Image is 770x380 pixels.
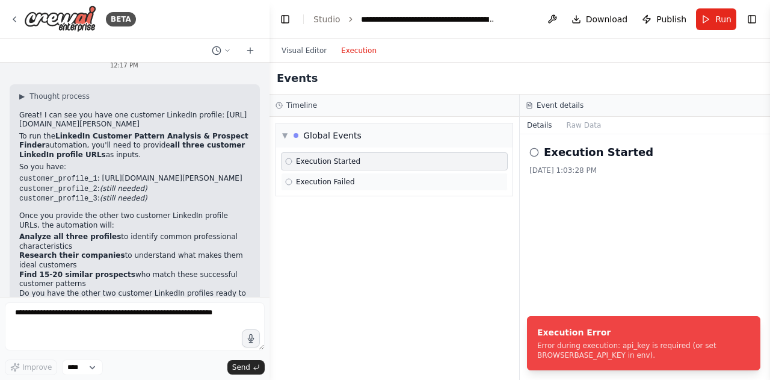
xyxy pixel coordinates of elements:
[715,13,731,25] span: Run
[559,117,609,134] button: Raw Data
[537,326,745,338] div: Execution Error
[19,270,250,289] li: who match these successful customer patterns
[296,177,355,187] span: Execution Failed
[296,157,360,166] span: Execution Started
[242,329,260,347] button: Click to speak your automation idea
[277,11,294,28] button: Hide left sidebar
[19,141,245,159] strong: all three customer LinkedIn profile URLs
[19,92,25,101] span: ▶
[19,92,90,101] button: ▶Thought process
[19,163,250,172] p: So you have:
[19,251,250,270] li: to understand what makes them ideal customers
[313,14,340,24] a: Studio
[286,101,317,110] h3: Timeline
[5,360,57,375] button: Improve
[19,251,125,260] strong: Research their companies
[22,363,52,372] span: Improve
[537,101,584,110] h3: Event details
[744,11,760,28] button: Show right sidebar
[520,117,559,134] button: Details
[274,43,334,58] button: Visual Editor
[19,175,97,183] code: customer_profile_1
[19,132,248,150] strong: LinkedIn Customer Pattern Analysis & Prospect Finder
[544,144,653,161] h2: Execution Started
[227,360,265,375] button: Send
[282,131,288,140] span: ▼
[19,232,250,251] li: to identify common professional characteristics
[303,129,362,142] div: Global Events
[19,174,250,184] li: : [URL][DOMAIN_NAME][PERSON_NAME]
[637,8,691,30] button: Publish
[334,43,384,58] button: Execution
[19,270,135,279] strong: Find 15-20 similar prospects
[106,12,136,26] div: BETA
[19,184,250,195] li: :
[537,341,745,360] div: Error during execution: api_key is required (or set BROWSERBASE_API_KEY in env).
[19,132,250,160] p: To run the automation, you'll need to provide as inputs.
[19,232,121,241] strong: Analyze all three profiles
[529,166,760,175] div: [DATE] 1:03:28 PM
[19,194,250,204] li: :
[696,8,736,30] button: Run
[110,61,250,70] div: 12:17 PM
[586,13,628,25] span: Download
[19,195,97,203] code: customer_profile_3
[567,8,633,30] button: Download
[100,184,147,193] em: (still needed)
[24,5,96,33] img: Logo
[19,211,250,230] p: Once you provide the other two customer LinkedIn profile URLs, the automation will:
[19,185,97,193] code: customer_profile_2
[100,194,147,202] em: (still needed)
[19,289,250,308] p: Do you have the other two customer LinkedIn profiles ready to share?
[207,43,236,58] button: Switch to previous chat
[656,13,686,25] span: Publish
[29,92,90,101] span: Thought process
[19,111,250,129] p: Great! I can see you have one customer LinkedIn profile: [URL][DOMAIN_NAME][PERSON_NAME]
[232,363,250,372] span: Send
[277,70,318,87] h2: Events
[241,43,260,58] button: Start a new chat
[313,13,496,25] nav: breadcrumb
